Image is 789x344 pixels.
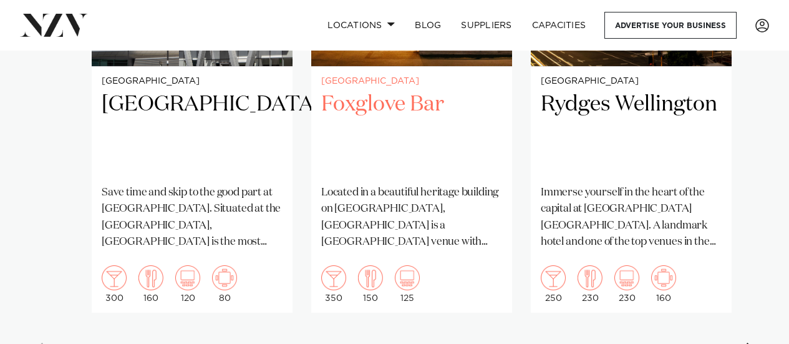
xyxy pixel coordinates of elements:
[321,265,346,303] div: 350
[321,265,346,290] img: cocktail.png
[317,12,405,39] a: Locations
[405,12,451,39] a: BLOG
[102,265,127,290] img: cocktail.png
[451,12,521,39] a: SUPPLIERS
[321,77,502,86] small: [GEOGRAPHIC_DATA]
[578,265,603,303] div: 230
[651,265,676,290] img: meeting.png
[102,77,283,86] small: [GEOGRAPHIC_DATA]
[578,265,603,290] img: dining.png
[102,91,283,175] h2: [GEOGRAPHIC_DATA]
[321,185,502,250] p: Located in a beautiful heritage building on [GEOGRAPHIC_DATA], [GEOGRAPHIC_DATA] is a [GEOGRAPHIC...
[541,91,722,175] h2: Rydges Wellington
[358,265,383,303] div: 150
[604,12,737,39] a: Advertise your business
[175,265,200,303] div: 120
[541,185,722,250] p: Immerse yourself in the heart of the capital at [GEOGRAPHIC_DATA] [GEOGRAPHIC_DATA]. A landmark h...
[541,265,566,303] div: 250
[102,185,283,250] p: Save time and skip to the good part at [GEOGRAPHIC_DATA]. Situated at the [GEOGRAPHIC_DATA], [GEO...
[138,265,163,303] div: 160
[651,265,676,303] div: 160
[541,77,722,86] small: [GEOGRAPHIC_DATA]
[614,265,639,290] img: theatre.png
[175,265,200,290] img: theatre.png
[212,265,237,290] img: meeting.png
[102,265,127,303] div: 300
[321,91,502,175] h2: Foxglove Bar
[522,12,596,39] a: Capacities
[614,265,639,303] div: 230
[20,14,88,36] img: nzv-logo.png
[395,265,420,303] div: 125
[212,265,237,303] div: 80
[358,265,383,290] img: dining.png
[138,265,163,290] img: dining.png
[395,265,420,290] img: theatre.png
[541,265,566,290] img: cocktail.png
